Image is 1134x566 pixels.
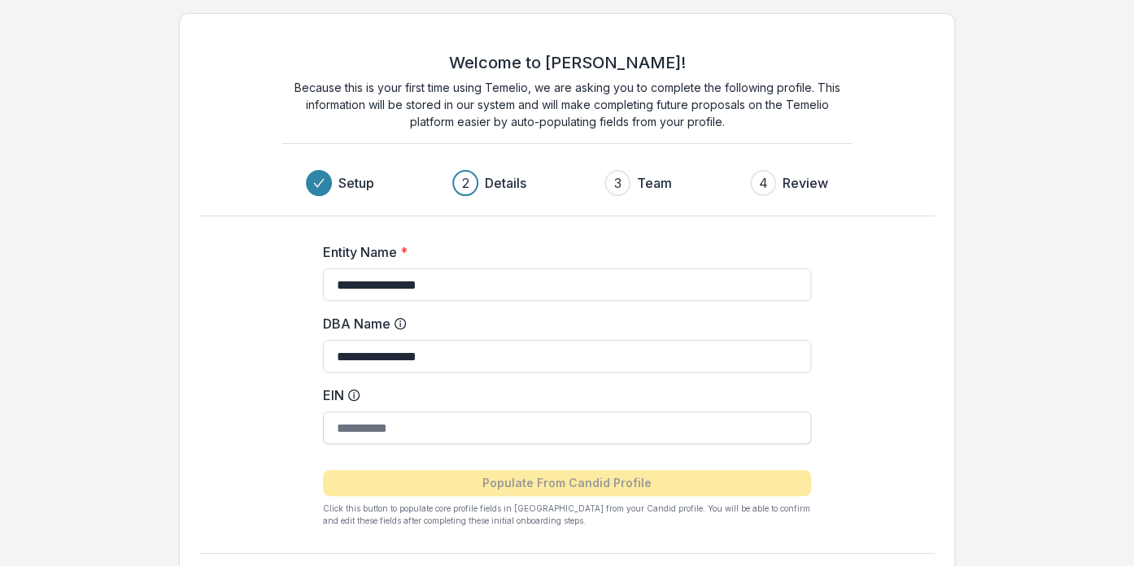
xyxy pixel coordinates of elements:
label: DBA Name [323,314,801,333]
h2: Welcome to [PERSON_NAME]! [448,53,685,72]
div: 3 [613,173,621,193]
div: Progress [306,170,828,196]
div: 2 [461,173,469,193]
p: Click this button to populate core profile fields in [GEOGRAPHIC_DATA] from your Candid profile. ... [323,503,811,527]
h3: Setup [338,173,374,193]
p: Because this is your first time using Temelio, we are asking you to complete the following profil... [282,79,852,130]
h3: Review [783,173,828,193]
label: EIN [323,385,801,405]
label: Entity Name [323,242,801,262]
h3: Details [485,173,526,193]
div: 4 [758,173,767,193]
button: Populate From Candid Profile [323,470,811,496]
h3: Team [637,173,672,193]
